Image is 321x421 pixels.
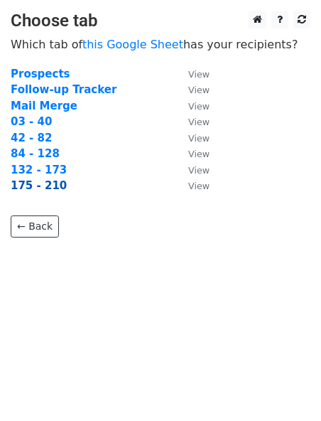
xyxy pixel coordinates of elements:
[174,179,210,192] a: View
[11,215,59,238] a: ← Back
[188,165,210,176] small: View
[82,38,183,51] a: this Google Sheet
[174,83,210,96] a: View
[11,164,67,176] a: 132 - 173
[174,100,210,112] a: View
[174,68,210,80] a: View
[174,164,210,176] a: View
[11,11,310,31] h3: Choose tab
[11,132,52,144] a: 42 - 82
[11,100,77,112] a: Mail Merge
[188,101,210,112] small: View
[11,115,52,128] a: 03 - 40
[11,147,60,160] a: 84 - 128
[11,179,67,192] a: 175 - 210
[174,115,210,128] a: View
[11,37,310,52] p: Which tab of has your recipients?
[250,353,321,421] iframe: Chat Widget
[174,147,210,160] a: View
[188,69,210,80] small: View
[188,133,210,144] small: View
[174,132,210,144] a: View
[11,83,116,96] a: Follow-up Tracker
[188,85,210,95] small: View
[188,117,210,127] small: View
[188,149,210,159] small: View
[188,181,210,191] small: View
[11,68,70,80] a: Prospects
